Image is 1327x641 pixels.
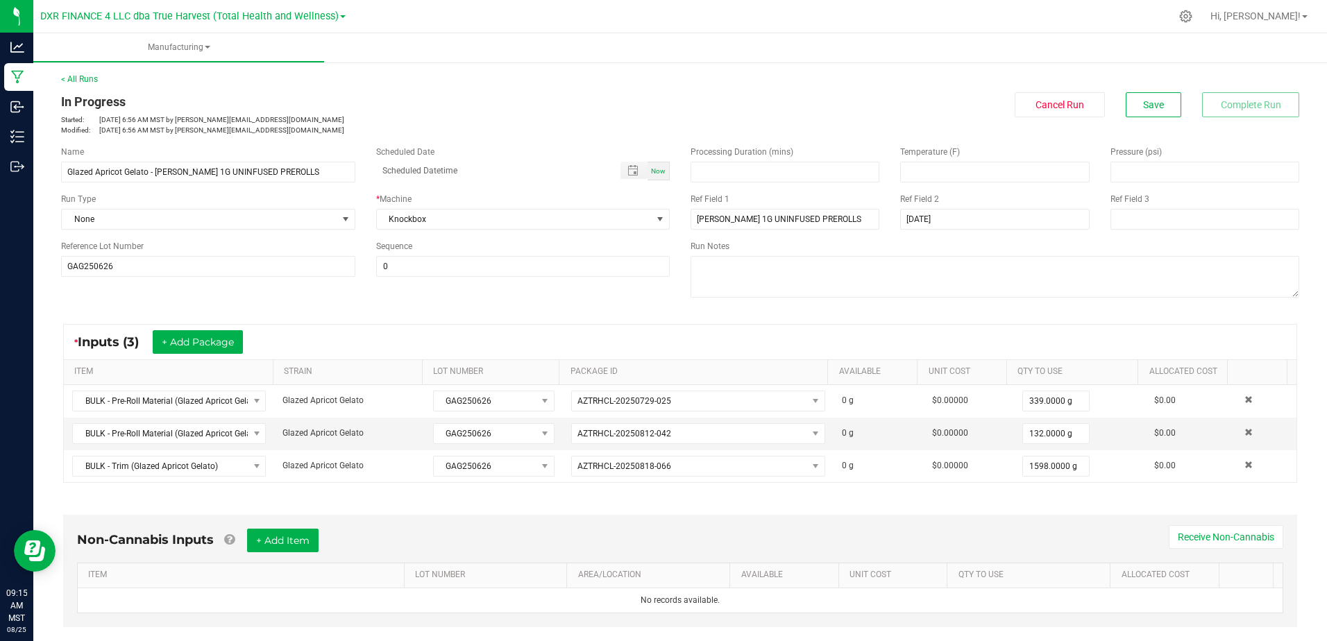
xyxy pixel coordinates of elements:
a: LOT NUMBERSortable [433,366,554,377]
a: AREA/LOCATIONSortable [578,570,725,581]
inline-svg: Inbound [10,100,24,114]
span: GAG250626 [434,456,536,476]
span: Ref Field 2 [900,194,939,204]
span: GAG250626 [434,424,536,443]
span: Processing Duration (mins) [691,147,793,157]
a: ITEMSortable [88,570,398,581]
span: None [62,210,337,229]
inline-svg: Inventory [10,130,24,144]
span: BULK - Pre-Roll Material (Glazed Apricot Gelato) [73,424,248,443]
span: Glazed Apricot Gelato [282,461,364,470]
span: Glazed Apricot Gelato [282,395,364,405]
span: GAG250626 [434,391,536,411]
span: $0.00 [1154,395,1176,405]
span: NO DATA FOUND [571,391,825,411]
span: $0.00000 [932,395,968,405]
span: NO DATA FOUND [72,456,266,477]
span: $0.00 [1154,428,1176,438]
span: g [849,461,854,470]
span: $0.00000 [932,428,968,438]
button: Receive Non-Cannabis [1169,525,1283,549]
span: AZTRHCL-20250812-042 [577,429,671,438]
span: Complete Run [1221,99,1281,110]
span: g [849,395,854,405]
span: $0.00000 [932,461,968,470]
span: BULK - Trim (Glazed Apricot Gelato) [73,456,248,476]
div: In Progress [61,92,670,111]
button: Save [1126,92,1181,117]
span: 0 [842,428,847,438]
span: Knockbox [377,210,652,229]
span: Hi, [PERSON_NAME]! [1210,10,1301,22]
a: < All Runs [61,74,98,84]
span: 0 [842,461,847,470]
span: Pressure (psi) [1110,147,1162,157]
span: Glazed Apricot Gelato [282,428,364,438]
span: Run Type [61,193,96,205]
span: Save [1143,99,1164,110]
inline-svg: Analytics [10,40,24,54]
input: Scheduled Datetime [376,162,607,179]
a: Sortable [1238,366,1281,377]
span: Ref Field 1 [691,194,729,204]
span: Machine [380,194,412,204]
a: Allocated CostSortable [1149,366,1222,377]
p: [DATE] 6:56 AM MST by [PERSON_NAME][EMAIL_ADDRESS][DOMAIN_NAME] [61,125,670,135]
a: Add Non-Cannabis items that were also consumed in the run (e.g. gloves and packaging); Also add N... [224,532,235,547]
span: Reference Lot Number [61,241,144,251]
a: Unit CostSortable [929,366,1001,377]
inline-svg: Manufacturing [10,70,24,84]
span: Inputs (3) [78,334,153,350]
span: Manufacturing [33,42,324,53]
span: Now [651,167,666,175]
inline-svg: Outbound [10,160,24,173]
span: Cancel Run [1036,99,1084,110]
span: Run Notes [691,241,729,251]
span: Name [61,147,84,157]
button: Complete Run [1202,92,1299,117]
span: Started: [61,114,99,125]
button: + Add Package [153,330,243,354]
span: Modified: [61,125,99,135]
span: Ref Field 3 [1110,194,1149,204]
div: Manage settings [1177,10,1194,23]
span: DXR FINANCE 4 LLC dba True Harvest (Total Health and Wellness) [40,10,339,22]
a: QTY TO USESortable [958,570,1105,581]
span: g [849,428,854,438]
span: NO DATA FOUND [571,456,825,477]
a: PACKAGE IDSortable [570,366,822,377]
iframe: Resource center [14,530,56,572]
a: AVAILABLESortable [741,570,834,581]
a: STRAINSortable [284,366,416,377]
p: 08/25 [6,624,27,635]
span: NO DATA FOUND [72,391,266,411]
a: Manufacturing [33,33,324,62]
a: AVAILABLESortable [839,366,912,377]
a: Sortable [1230,570,1268,581]
a: LOT NUMBERSortable [415,570,561,581]
span: AZTRHCL-20250729-025 [577,396,671,406]
span: AZTRHCL-20250818-066 [577,461,671,471]
button: + Add Item [247,529,319,552]
span: NO DATA FOUND [72,423,266,444]
td: No records available. [78,588,1283,613]
a: QTY TO USESortable [1017,366,1132,377]
a: Allocated CostSortable [1122,570,1214,581]
span: Sequence [376,241,412,251]
span: 0 [842,395,847,405]
span: Non-Cannabis Inputs [77,532,214,547]
span: Scheduled Date [376,147,434,157]
p: 09:15 AM MST [6,587,27,624]
a: ITEMSortable [74,366,267,377]
p: [DATE] 6:56 AM MST by [PERSON_NAME][EMAIL_ADDRESS][DOMAIN_NAME] [61,114,670,125]
span: Toggle popup [620,162,648,179]
a: Unit CostSortable [850,570,942,581]
span: Temperature (F) [900,147,960,157]
button: Cancel Run [1015,92,1105,117]
span: $0.00 [1154,461,1176,470]
span: NO DATA FOUND [571,423,825,444]
span: BULK - Pre-Roll Material (Glazed Apricot Gelato) [73,391,248,411]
